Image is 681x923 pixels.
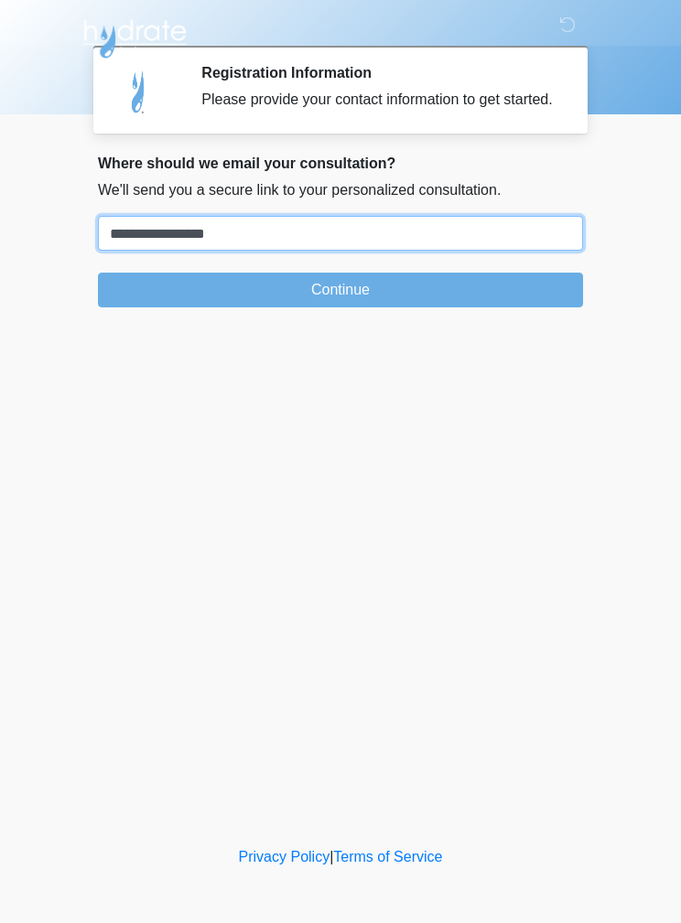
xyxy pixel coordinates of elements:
img: Agent Avatar [112,64,167,119]
p: We'll send you a secure link to your personalized consultation. [98,179,583,201]
button: Continue [98,273,583,307]
a: Terms of Service [333,849,442,864]
a: | [330,849,333,864]
h2: Where should we email your consultation? [98,155,583,172]
a: Privacy Policy [239,849,330,864]
img: Hydrate IV Bar - Flagstaff Logo [80,14,189,59]
div: Please provide your contact information to get started. [201,89,556,111]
